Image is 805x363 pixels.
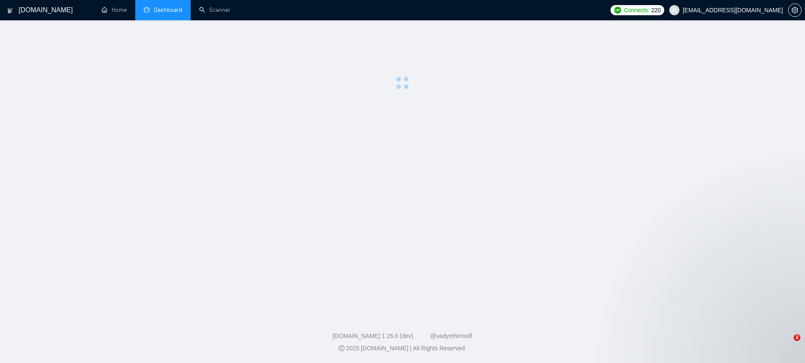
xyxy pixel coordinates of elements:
[788,7,802,14] a: setting
[7,4,13,17] img: logo
[614,7,621,14] img: upwork-logo.png
[624,5,649,15] span: Connects:
[333,333,413,339] a: [DOMAIN_NAME] 1.26.0 (dev)
[430,333,472,339] a: @vadymhimself
[789,7,801,14] span: setting
[101,6,127,14] a: homeHome
[794,334,800,341] span: 2
[788,3,802,17] button: setting
[7,344,798,353] div: 2025 [DOMAIN_NAME] | All Rights Reserved.
[671,7,677,13] span: user
[154,6,182,14] span: Dashboard
[144,7,150,13] span: dashboard
[776,334,797,355] iframe: Intercom live chat
[651,5,660,15] span: 220
[199,6,230,14] a: searchScanner
[339,345,345,351] span: copyright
